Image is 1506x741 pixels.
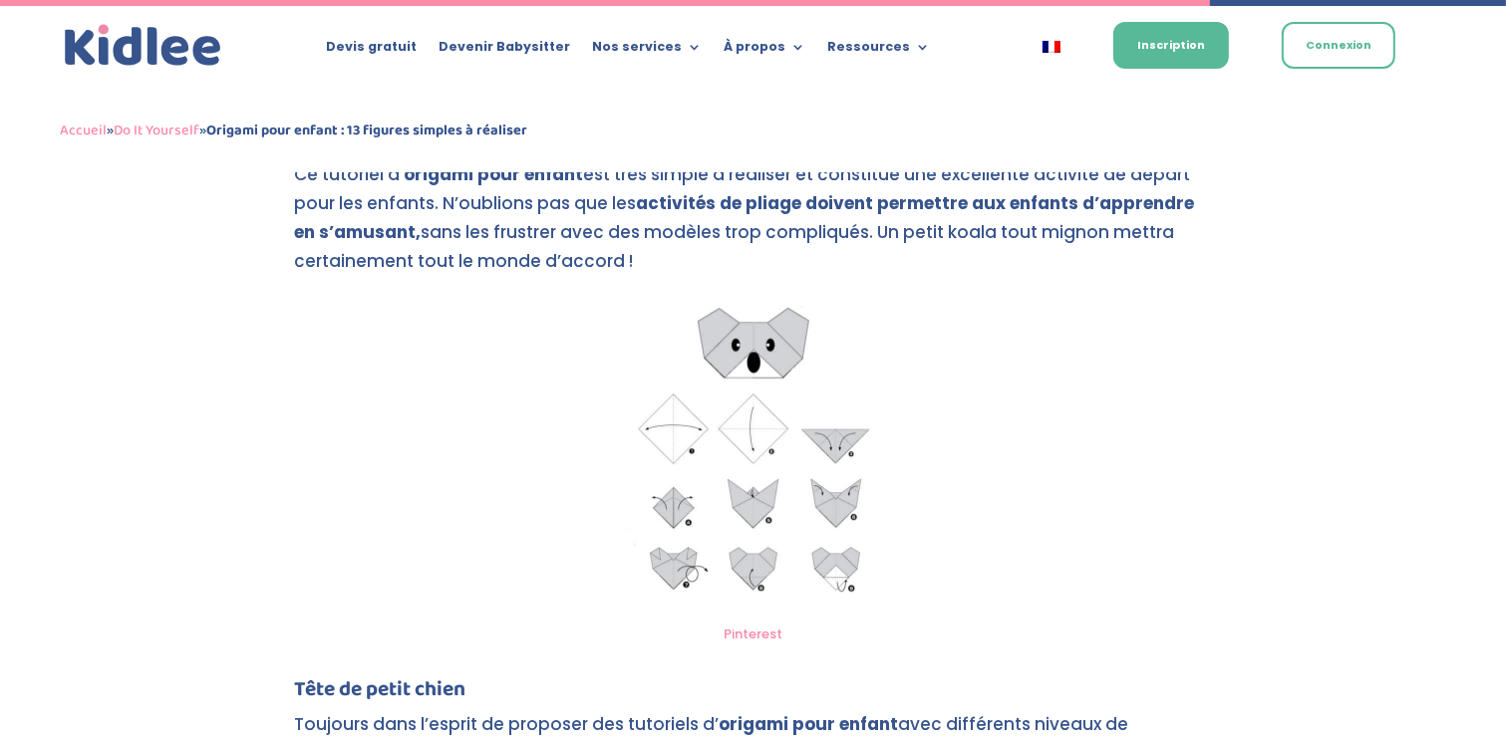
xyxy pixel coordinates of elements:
[60,20,226,72] img: logo_kidlee_bleu
[724,40,805,62] a: À propos
[1282,22,1395,69] a: Connexion
[405,162,584,186] strong: origami pour enfant
[295,679,1212,710] h4: Tête de petit chien
[60,20,226,72] a: Kidlee Logo
[1043,41,1060,53] img: Français
[60,119,107,142] a: Accueil
[827,40,930,62] a: Ressources
[613,293,894,614] img: Origami pour enfant : un Koala
[295,191,1195,244] strong: activités de pliage doivent permettre aux enfants d’apprendre en s’amusant,
[724,624,782,643] a: Pinterest
[60,119,527,142] span: » »
[439,40,570,62] a: Devenir Babysitter
[592,40,702,62] a: Nos services
[1113,22,1229,69] a: Inscription
[206,119,527,142] strong: Origami pour enfant : 13 figures simples à réaliser
[720,712,899,736] strong: origami pour enfant
[326,40,417,62] a: Devis gratuit
[114,119,199,142] a: Do It Yourself
[295,160,1212,293] p: Ce tutoriel d’ est très simple à réaliser et constitue une excellente activité de départ pour les...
